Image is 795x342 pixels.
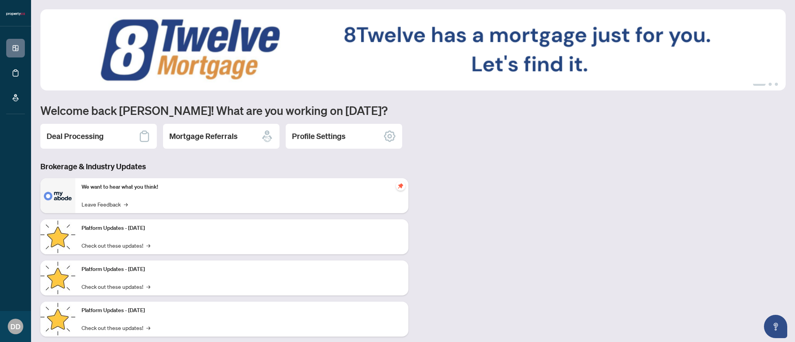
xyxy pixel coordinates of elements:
a: Check out these updates!→ [82,282,150,291]
h2: Profile Settings [292,131,345,142]
p: Platform Updates - [DATE] [82,306,402,315]
img: Platform Updates - June 23, 2025 [40,302,75,337]
img: Platform Updates - July 8, 2025 [40,260,75,295]
span: DD [10,321,21,332]
h1: Welcome back [PERSON_NAME]! What are you working on [DATE]? [40,103,786,118]
button: 1 [753,83,765,86]
a: Check out these updates!→ [82,241,150,250]
span: → [146,282,150,291]
span: pushpin [396,181,405,191]
span: → [124,200,128,208]
h2: Mortgage Referrals [169,131,238,142]
h2: Deal Processing [47,131,104,142]
p: Platform Updates - [DATE] [82,265,402,274]
button: 2 [769,83,772,86]
p: We want to hear what you think! [82,183,402,191]
p: Platform Updates - [DATE] [82,224,402,233]
img: We want to hear what you think! [40,178,75,213]
a: Leave Feedback→ [82,200,128,208]
button: Open asap [764,315,787,338]
img: Slide 0 [40,9,786,90]
span: → [146,323,150,332]
img: Platform Updates - July 21, 2025 [40,219,75,254]
span: → [146,241,150,250]
img: logo [6,12,25,16]
h3: Brokerage & Industry Updates [40,161,408,172]
button: 3 [775,83,778,86]
a: Check out these updates!→ [82,323,150,332]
